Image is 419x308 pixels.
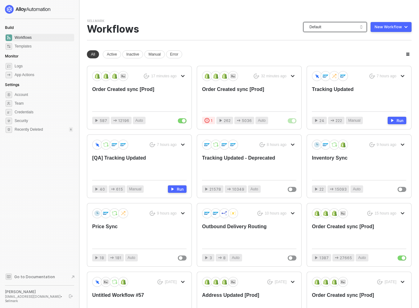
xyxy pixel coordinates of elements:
[122,50,143,58] div: Inactive
[87,23,139,35] div: Workflows
[222,73,227,79] img: icon
[331,142,337,147] img: icon
[135,118,143,124] span: Auto
[209,255,212,261] span: 3
[70,274,76,280] span: document-arrow
[112,211,117,216] img: icon
[314,73,320,79] img: icon
[237,119,241,122] span: icon-app-actions
[385,279,396,285] div: [DATE]
[261,74,286,79] div: 32 minutes ago
[230,211,236,216] img: icon
[309,22,363,32] span: Default
[230,142,236,147] img: icon
[291,280,295,284] span: icon-arrow-down
[401,211,404,215] span: icon-arrow-down
[331,279,337,285] img: icon
[94,142,100,147] img: icon
[144,74,150,79] span: icon-success-page
[120,279,126,285] img: icon
[157,142,177,147] div: 7 hours ago
[340,211,346,216] img: icon
[5,54,19,58] span: Monitor
[92,223,168,244] div: Price Sync
[401,280,404,284] span: icon-arrow-down
[250,186,258,192] span: Auto
[181,280,185,284] span: icon-arrow-down
[112,142,117,147] img: icon
[103,50,121,58] div: Active
[257,211,263,216] span: icon-success-page
[336,118,342,124] span: 222
[87,50,99,58] div: All
[209,186,221,192] span: 21578
[15,43,73,50] span: Templates
[340,255,352,261] span: 27665
[204,211,210,216] img: icon
[157,279,163,285] span: icon-success-page
[69,127,73,132] div: 6
[401,143,404,147] span: icon-arrow-down
[6,63,12,70] span: icon-logs
[323,142,328,147] img: icon
[100,118,107,124] span: 587
[291,74,295,78] span: icon-arrow-down
[103,73,109,79] img: icon
[165,279,177,285] div: [DATE]
[129,186,141,192] span: Manual
[331,73,337,79] img: icon
[267,279,273,285] span: icon-success-page
[94,73,100,79] img: icon
[118,118,129,124] span: 12196
[103,211,109,216] img: icon
[181,211,185,215] span: icon-arrow-down
[314,211,320,216] img: icon
[15,100,73,107] span: Team
[213,211,219,216] img: icon
[224,118,231,124] span: 262
[377,74,396,79] div: 7 hours ago
[340,73,346,79] img: icon
[15,127,43,132] span: Recently Deleted
[150,211,155,216] span: icon-success-page
[87,19,104,23] div: Sellmark
[5,25,14,30] span: Build
[204,142,210,147] img: icon
[103,279,109,285] img: icon
[353,186,361,192] span: Auto
[331,119,334,122] span: icon-app-actions
[388,117,406,124] button: Run
[312,223,387,244] div: Order Created sync [Prod]
[340,142,346,147] img: icon
[14,274,55,279] span: Go to Documentation
[103,142,109,147] img: icon
[323,279,328,285] img: icon
[312,86,387,106] div: Tracking Updated
[5,273,74,280] a: Knowledge Base
[319,186,324,192] span: 22
[213,73,219,79] img: icon
[100,255,104,261] span: 18
[6,100,12,107] span: team
[5,294,63,303] div: [EMAIL_ADDRESS][DOMAIN_NAME] • Sellmark
[358,255,366,261] span: Auto
[291,211,295,215] span: icon-arrow-down
[213,279,219,285] img: icon
[369,142,375,147] span: icon-success-page
[202,155,277,175] div: Tracking Updated - Deprecated
[5,5,74,14] a: logo
[6,43,12,50] span: marketplace
[211,118,213,124] span: 1
[120,73,126,79] img: icon
[94,211,100,216] img: icon
[94,279,100,284] img: icon
[15,108,73,116] span: Credentials
[335,256,339,260] span: icon-app-actions
[6,92,12,98] span: settings
[340,279,346,285] img: icon
[6,118,12,124] span: security
[115,255,121,261] span: 181
[371,22,412,32] button: New Workflow
[330,187,334,191] span: icon-app-actions
[6,126,12,133] span: settings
